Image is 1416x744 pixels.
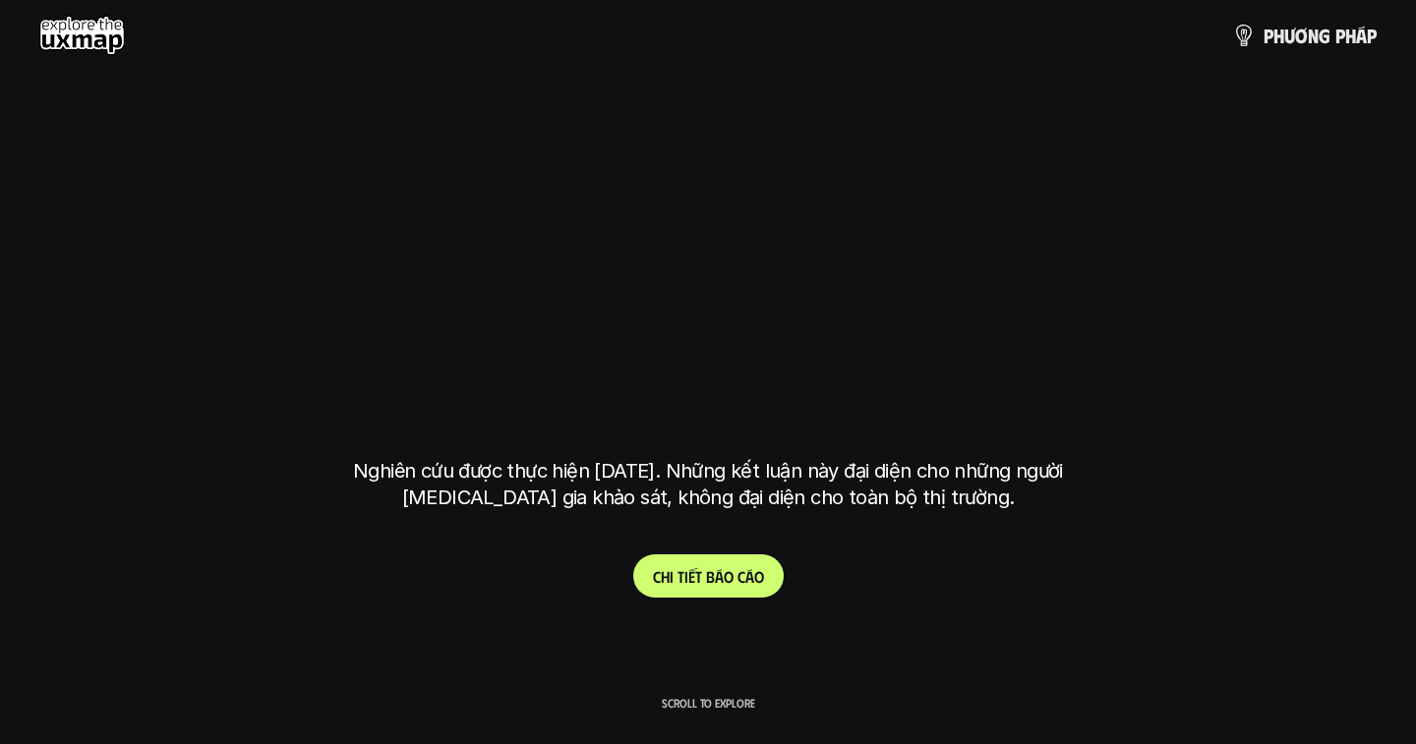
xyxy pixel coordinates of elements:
[1308,25,1319,46] span: n
[684,567,688,586] span: i
[724,567,734,586] span: o
[745,567,754,586] span: á
[640,152,790,175] h6: Kết quả nghiên cứu
[737,567,745,586] span: c
[1273,25,1284,46] span: h
[1232,16,1377,55] a: phươngpháp
[688,567,695,586] span: ế
[706,567,715,586] span: b
[1319,25,1330,46] span: g
[633,554,784,598] a: Chitiếtbáocáo
[349,200,1067,283] h1: phạm vi công việc của
[653,567,661,586] span: C
[670,567,674,586] span: i
[715,567,724,586] span: á
[1367,25,1377,46] span: p
[695,567,702,586] span: t
[662,696,755,710] p: Scroll to explore
[754,567,764,586] span: o
[1335,25,1345,46] span: p
[1284,25,1295,46] span: ư
[1295,25,1308,46] span: ơ
[661,567,670,586] span: h
[678,567,684,586] span: t
[358,356,1059,438] h1: tại [GEOGRAPHIC_DATA]
[1264,25,1273,46] span: p
[1356,25,1367,46] span: á
[339,458,1077,511] p: Nghiên cứu được thực hiện [DATE]. Những kết luận này đại diện cho những người [MEDICAL_DATA] gia ...
[1345,25,1356,46] span: h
